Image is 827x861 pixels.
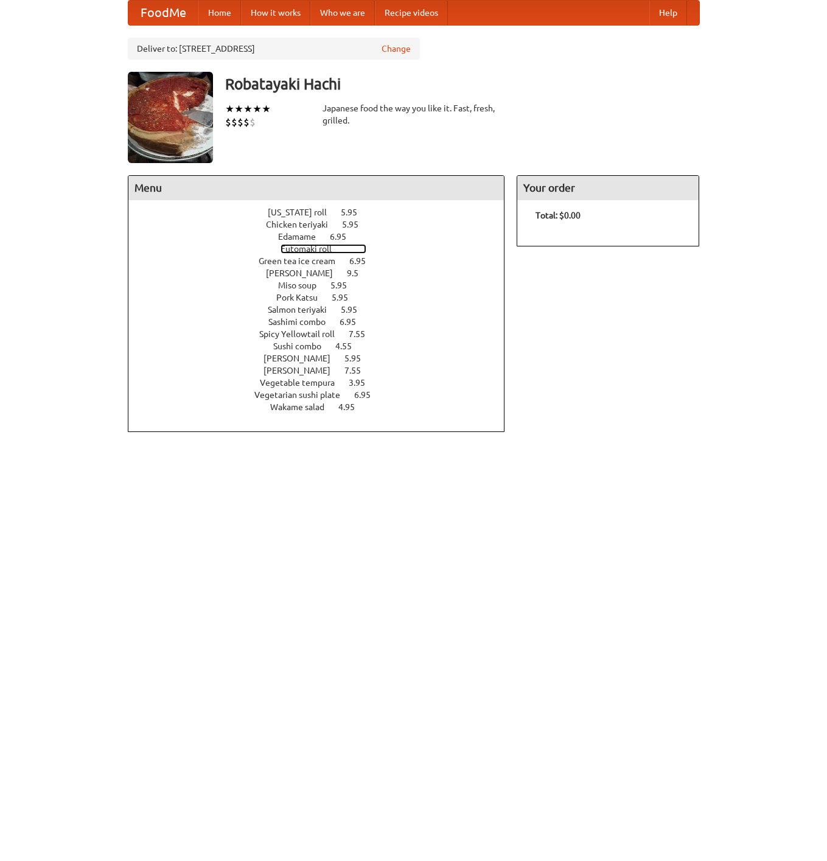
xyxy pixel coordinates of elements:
span: Miso soup [278,281,329,290]
span: Vegetable tempura [260,378,347,388]
span: [PERSON_NAME] [263,366,343,375]
a: Pork Katsu 5.95 [276,293,371,302]
span: [US_STATE] roll [268,207,339,217]
a: Help [649,1,687,25]
span: [PERSON_NAME] [266,268,345,278]
a: Spicy Yellowtail roll 7.55 [259,329,388,339]
a: [PERSON_NAME] 7.55 [263,366,383,375]
a: Salmon teriyaki 5.95 [268,305,380,315]
span: [PERSON_NAME] [263,354,343,363]
a: Home [198,1,241,25]
li: ★ [234,102,243,116]
span: 6.95 [330,232,358,242]
h4: Menu [128,176,504,200]
a: Recipe videos [375,1,448,25]
li: $ [249,116,256,129]
span: 7.55 [344,366,373,375]
span: Edamame [278,232,328,242]
span: 4.55 [335,341,364,351]
a: [PERSON_NAME] 9.5 [266,268,381,278]
li: $ [243,116,249,129]
li: $ [237,116,243,129]
span: 3.95 [349,378,377,388]
a: [PERSON_NAME] 5.95 [263,354,383,363]
b: Total: $0.00 [536,211,581,220]
a: FoodMe [128,1,198,25]
a: Wakame salad 4.95 [270,402,377,412]
span: 6.95 [340,317,368,327]
a: Chicken teriyaki 5.95 [266,220,381,229]
a: Vegetarian sushi plate 6.95 [254,390,393,400]
span: 6.95 [354,390,383,400]
a: Green tea ice cream 6.95 [259,256,388,266]
span: Vegetarian sushi plate [254,390,352,400]
a: Vegetable tempura 3.95 [260,378,388,388]
span: 5.95 [341,207,369,217]
span: Sushi combo [273,341,333,351]
li: $ [225,116,231,129]
a: How it works [241,1,310,25]
span: 5.95 [330,281,359,290]
span: 5.95 [341,305,369,315]
a: [US_STATE] roll 5.95 [268,207,380,217]
li: ★ [225,102,234,116]
span: 7.55 [349,329,377,339]
li: ★ [253,102,262,116]
a: Who we are [310,1,375,25]
a: Sashimi combo 6.95 [268,317,379,327]
span: 6.95 [349,256,378,266]
span: Wakame salad [270,402,337,412]
span: Sashimi combo [268,317,338,327]
span: 9.5 [347,268,371,278]
a: Futomaki roll [281,244,366,254]
span: 4.95 [338,402,367,412]
a: Edamame 6.95 [278,232,369,242]
li: ★ [243,102,253,116]
h4: Your order [517,176,699,200]
span: Green tea ice cream [259,256,347,266]
a: Miso soup 5.95 [278,281,369,290]
span: Chicken teriyaki [266,220,340,229]
span: Futomaki roll [281,244,344,254]
img: angular.jpg [128,72,213,163]
span: Spicy Yellowtail roll [259,329,347,339]
span: 5.95 [332,293,360,302]
h3: Robatayaki Hachi [225,72,700,96]
a: Change [382,43,411,55]
div: Japanese food the way you like it. Fast, fresh, grilled. [323,102,505,127]
span: Pork Katsu [276,293,330,302]
li: $ [231,116,237,129]
li: ★ [262,102,271,116]
a: Sushi combo 4.55 [273,341,374,351]
span: Salmon teriyaki [268,305,339,315]
div: Deliver to: [STREET_ADDRESS] [128,38,420,60]
span: 5.95 [342,220,371,229]
span: 5.95 [344,354,373,363]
